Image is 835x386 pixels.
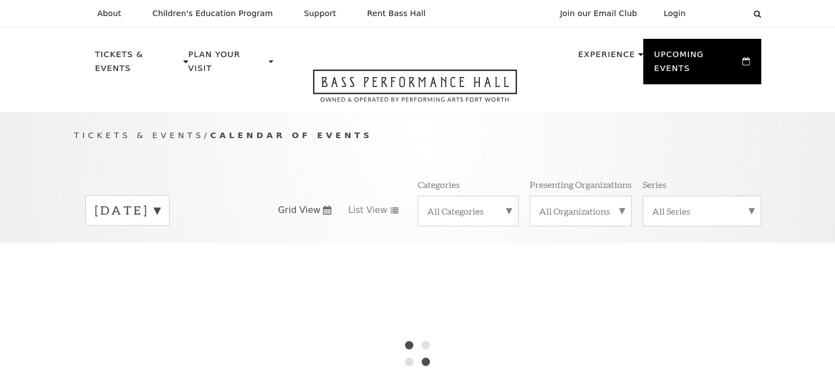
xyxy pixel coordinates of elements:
label: All Series [652,205,752,217]
p: Categories [418,179,460,190]
p: Presenting Organizations [530,179,632,190]
span: Tickets & Events [74,130,204,140]
span: Calendar of Events [210,130,372,140]
label: All Categories [427,205,509,217]
label: [DATE] [95,202,160,219]
p: Series [643,179,667,190]
p: Experience [578,48,635,68]
span: List View [348,204,387,216]
p: Children's Education Program [152,9,273,18]
p: / [74,129,761,143]
label: All Organizations [539,205,622,217]
p: Upcoming Events [654,48,740,82]
p: Support [304,9,336,18]
span: Grid View [278,204,321,216]
p: Tickets & Events [95,48,181,82]
p: Plan Your Visit [188,48,266,82]
select: Select: [704,8,743,19]
p: About [98,9,121,18]
p: Rent Bass Hall [367,9,426,18]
